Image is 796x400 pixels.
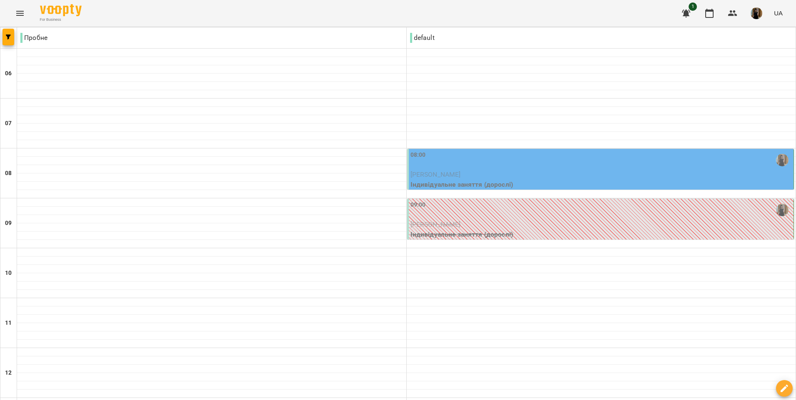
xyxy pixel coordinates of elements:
img: Островська Діана Володимирівна [776,204,789,216]
button: UA [771,5,786,21]
span: UA [774,9,783,17]
img: Островська Діана Володимирівна [776,154,789,166]
p: Індивідуальне заняття (дорослі) [410,180,792,190]
p: Індивідуальне заняття (дорослі) [410,230,792,240]
span: For Business [40,17,82,22]
span: 1 [689,2,697,11]
span: [PERSON_NAME] [410,220,461,228]
button: Menu [10,3,30,23]
h6: 11 [5,319,12,328]
label: 08:00 [410,151,426,160]
h6: 06 [5,69,12,78]
span: [PERSON_NAME] [410,170,461,178]
p: Пробне [20,33,47,43]
h6: 12 [5,368,12,378]
h6: 07 [5,119,12,128]
h6: 08 [5,169,12,178]
img: 283d04c281e4d03bc9b10f0e1c453e6b.jpg [751,7,762,19]
label: 09:00 [410,200,426,210]
p: default [410,33,435,43]
img: Voopty Logo [40,4,82,16]
h6: 09 [5,219,12,228]
h6: 10 [5,269,12,278]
